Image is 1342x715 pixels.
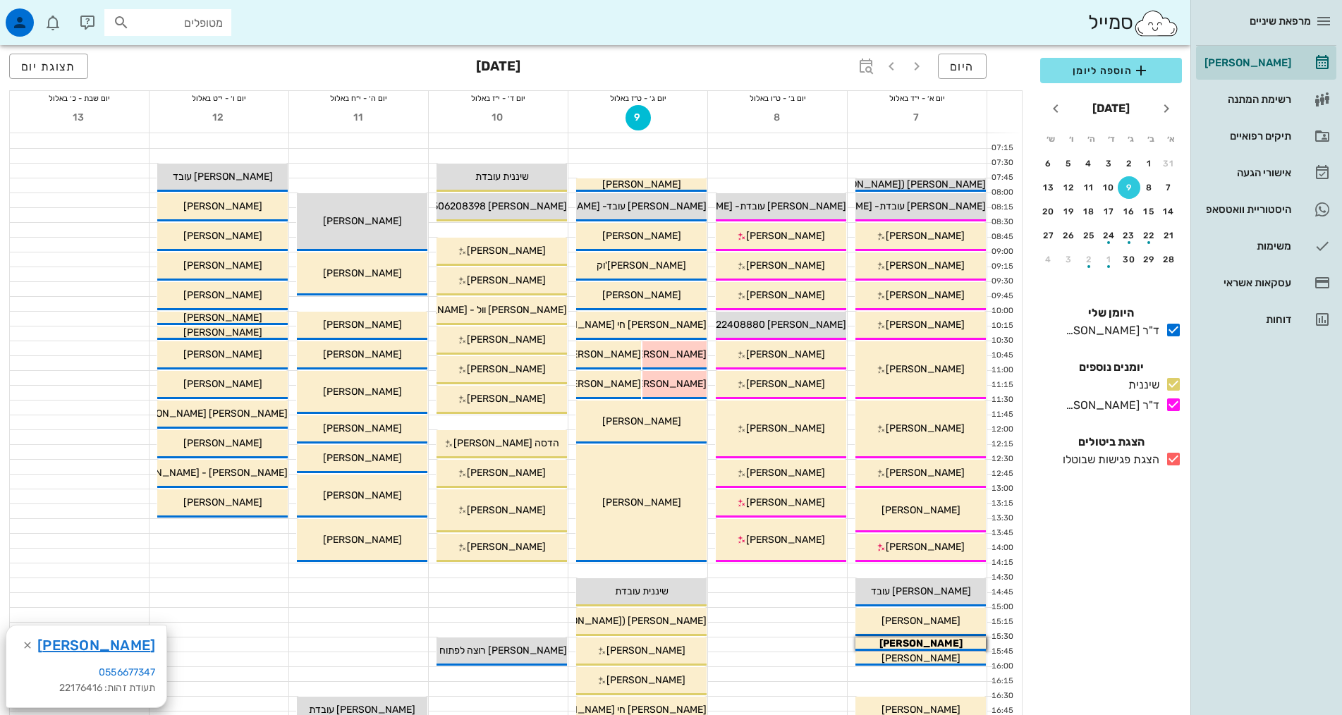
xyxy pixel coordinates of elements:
div: יום א׳ - י״ד באלול [848,91,987,105]
div: 2 [1078,255,1100,264]
span: [PERSON_NAME] [183,348,262,360]
div: 7 [1158,183,1181,192]
th: ג׳ [1122,127,1140,151]
button: 29 [1138,248,1161,271]
div: 15:45 [987,646,1016,658]
div: יום ג׳ - ט״ז באלול [568,91,707,105]
div: 09:00 [987,246,1016,258]
div: 11 [1078,183,1100,192]
span: [PERSON_NAME] ([PERSON_NAME]) [539,615,707,627]
span: [PERSON_NAME] [886,422,965,434]
span: [PERSON_NAME] [467,334,546,346]
div: 23 [1118,231,1140,240]
span: [PERSON_NAME] [323,348,402,360]
a: משימות [1196,229,1336,263]
div: ד"ר [PERSON_NAME] [1060,322,1159,339]
button: 9 [626,105,651,130]
button: 2 [1118,152,1140,175]
span: [PERSON_NAME] [882,615,960,627]
button: חודש שעבר [1154,96,1179,121]
div: 18 [1078,207,1100,216]
div: 13:45 [987,527,1016,539]
th: ה׳ [1082,127,1100,151]
span: [PERSON_NAME] [886,363,965,375]
button: 26 [1058,224,1080,247]
div: יום שבת - כ׳ באלול [10,91,149,105]
span: [PERSON_NAME] [886,230,965,242]
div: יום ו׳ - י״ט באלול [150,91,288,105]
span: מרפאת שיניים [1250,15,1311,28]
div: 27 [1037,231,1060,240]
span: [PERSON_NAME] [746,230,825,242]
a: דוחות [1196,302,1336,336]
span: [PERSON_NAME] [602,289,681,301]
span: [PERSON_NAME] עובד [871,585,971,597]
button: 1 [1138,152,1161,175]
button: 12 [207,105,232,130]
div: 25 [1078,231,1100,240]
a: 0556677347 [99,666,155,678]
button: היום [938,54,987,79]
div: 08:15 [987,202,1016,214]
div: 10:45 [987,350,1016,362]
button: 10 [1098,176,1121,199]
h4: היומן שלי [1040,305,1182,322]
button: 20 [1037,200,1060,223]
span: היום [950,60,975,73]
div: תיקים רפואיים [1202,130,1291,142]
div: 16:30 [987,690,1016,702]
span: [PERSON_NAME] [606,674,685,686]
span: 10 [486,111,511,123]
span: [PERSON_NAME] וול - [PERSON_NAME] [389,304,567,316]
span: [PERSON_NAME] [879,637,963,649]
th: ב׳ [1142,127,1160,151]
button: 24 [1098,224,1121,247]
th: א׳ [1162,127,1181,151]
div: 13:30 [987,513,1016,525]
span: [PERSON_NAME] 0522408880 [704,319,846,331]
div: 11:45 [987,409,1016,421]
button: 8 [765,105,791,130]
div: 15:00 [987,601,1016,613]
div: 31 [1158,159,1181,169]
span: [PERSON_NAME] [886,289,965,301]
button: [DATE] [1087,94,1135,123]
div: 12 [1058,183,1080,192]
div: 10 [1098,183,1121,192]
span: [PERSON_NAME] ([PERSON_NAME]) עובדת [791,178,986,190]
div: 09:30 [987,276,1016,288]
span: [PERSON_NAME] [602,415,681,427]
button: 4 [1078,152,1100,175]
div: 16:00 [987,661,1016,673]
div: 28 [1158,255,1181,264]
div: משימות [1202,240,1291,252]
div: יום ב׳ - ט״ו באלול [708,91,847,105]
span: [PERSON_NAME] [882,652,960,664]
div: 11:00 [987,365,1016,377]
button: 5 [1058,152,1080,175]
div: 3 [1058,255,1080,264]
div: 15:15 [987,616,1016,628]
span: [PERSON_NAME] [323,489,402,501]
span: הדסה [PERSON_NAME] [453,437,559,449]
span: [PERSON_NAME]'וק [597,259,686,271]
span: [PERSON_NAME] [183,326,262,338]
button: 3 [1098,152,1121,175]
div: 17 [1098,207,1121,216]
div: 15:30 [987,631,1016,643]
div: 14:15 [987,557,1016,569]
span: [PERSON_NAME] [562,348,641,360]
span: [PERSON_NAME] [467,467,546,479]
div: 5 [1058,159,1080,169]
span: [PERSON_NAME] [886,259,965,271]
span: [PERSON_NAME] [628,378,707,390]
span: [PERSON_NAME] [183,496,262,508]
span: 7 [905,111,930,123]
span: [PERSON_NAME] [323,267,402,279]
a: רשימת המתנה [1196,82,1336,116]
span: [PERSON_NAME] [183,230,262,242]
button: 27 [1037,224,1060,247]
span: [PERSON_NAME] [602,230,681,242]
div: 14 [1158,207,1181,216]
div: יום ד׳ - י״ז באלול [429,91,568,105]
